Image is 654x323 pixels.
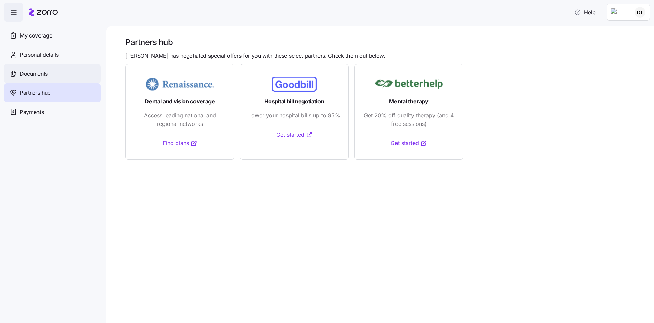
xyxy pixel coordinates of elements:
[389,97,429,106] span: Mental therapy
[363,111,455,128] span: Get 20% off quality therapy (and 4 free sessions)
[20,70,48,78] span: Documents
[635,7,645,18] img: 7134db69168271d48b99547fb5bf5905
[4,102,101,121] a: Payments
[125,52,385,60] span: [PERSON_NAME] has negotiated special offers for you with these select partners. Check them out be...
[574,8,596,16] span: Help
[264,97,324,106] span: Hospital bill negotiation
[4,26,101,45] a: My coverage
[20,108,44,116] span: Payments
[125,37,644,47] h1: Partners hub
[276,131,313,139] a: Get started
[391,139,427,147] a: Get started
[611,8,625,16] img: Employer logo
[4,45,101,64] a: Personal details
[248,111,340,120] span: Lower your hospital bills up to 95%
[145,97,215,106] span: Dental and vision coverage
[134,111,226,128] span: Access leading national and regional networks
[20,89,51,97] span: Partners hub
[163,139,197,147] a: Find plans
[20,50,59,59] span: Personal details
[569,5,601,19] button: Help
[4,83,101,102] a: Partners hub
[4,64,101,83] a: Documents
[20,31,52,40] span: My coverage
